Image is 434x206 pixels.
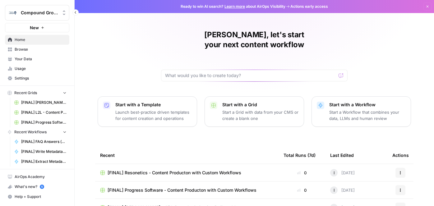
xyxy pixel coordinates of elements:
[165,72,336,79] input: What would you like to create today?
[21,110,67,115] span: [FINAL] L2L - Content Producton with Custom Workflows
[284,187,320,193] div: 0
[15,76,67,81] span: Settings
[5,182,69,192] button: What's new? 5
[330,169,355,176] div: [DATE]
[21,120,67,125] span: [FINAL] Progress Software - Content Producton with Custom Workflows
[330,186,355,194] div: [DATE]
[100,147,274,164] div: Recent
[15,66,67,71] span: Usage
[5,73,69,83] a: Settings
[334,187,335,193] span: I
[222,109,299,121] p: Start a Grid with data from your CMS or create a blank one
[40,185,44,189] a: 5
[7,7,18,18] img: Compound Growth Logo
[12,98,69,108] a: [FINAL] [PERSON_NAME] - SEO Page Optimization Deliverables
[5,192,69,202] button: Help + Support
[329,102,406,108] p: Start with a Workflow
[5,44,69,54] a: Browse
[5,5,69,21] button: Workspace: Compound Growth
[21,10,58,16] span: Compound Growth
[14,129,47,135] span: Recent Workflows
[5,88,69,98] button: Recent Grids
[21,159,67,164] span: [FINAL] Extract Metadata with Page Scrape
[15,194,67,199] span: Help + Support
[290,4,328,9] span: Actions early access
[205,96,304,127] button: Start with a GridStart a Grid with data from your CMS or create a blank one
[161,30,348,50] h1: [PERSON_NAME], let's start your next content workflow
[115,102,192,108] p: Start with a Template
[108,170,241,176] span: [FINAL] Resonetics - Content Producton with Custom Workflows
[98,96,197,127] button: Start with a TemplateLaunch best-practice driven templates for content creation and operations
[100,187,274,193] a: [FINAL] Progress Software - Content Producton with Custom Workflows
[330,147,354,164] div: Last Edited
[108,187,256,193] span: [FINAL] Progress Software - Content Producton with Custom Workflows
[312,96,411,127] button: Start with a WorkflowStart a Workflow that combines your data, LLMs and human review
[14,90,37,96] span: Recent Grids
[222,102,299,108] p: Start with a Grid
[21,139,67,144] span: [FINAL] FAQ Answers (based on Sitemap + Knowledge Base)
[41,185,43,188] text: 5
[100,170,274,176] a: [FINAL] Resonetics - Content Producton with Custom Workflows
[181,4,285,9] span: Ready to win AI search? about AirOps Visibility
[115,109,192,121] p: Launch best-practice driven templates for content creation and operations
[12,157,69,167] a: [FINAL] Extract Metadata with Page Scrape
[334,170,335,176] span: I
[224,4,245,9] a: Learn more
[5,182,69,191] div: What's new?
[30,25,39,31] span: New
[5,35,69,45] a: Home
[15,37,67,43] span: Home
[21,100,67,105] span: [FINAL] [PERSON_NAME] - SEO Page Optimization Deliverables
[21,149,67,154] span: [FINAL] Write Metadata (Page Title & Meta Description)
[15,174,67,180] span: AirOps Academy
[5,172,69,182] a: AirOps Academy
[5,23,69,32] button: New
[12,108,69,117] a: [FINAL] L2L - Content Producton with Custom Workflows
[12,137,69,147] a: [FINAL] FAQ Answers (based on Sitemap + Knowledge Base)
[15,47,67,52] span: Browse
[5,54,69,64] a: Your Data
[284,170,320,176] div: 0
[15,56,67,62] span: Your Data
[12,147,69,157] a: [FINAL] Write Metadata (Page Title & Meta Description)
[12,117,69,127] a: [FINAL] Progress Software - Content Producton with Custom Workflows
[284,147,316,164] div: Total Runs (7d)
[392,147,409,164] div: Actions
[5,127,69,137] button: Recent Workflows
[329,109,406,121] p: Start a Workflow that combines your data, LLMs and human review
[5,64,69,74] a: Usage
